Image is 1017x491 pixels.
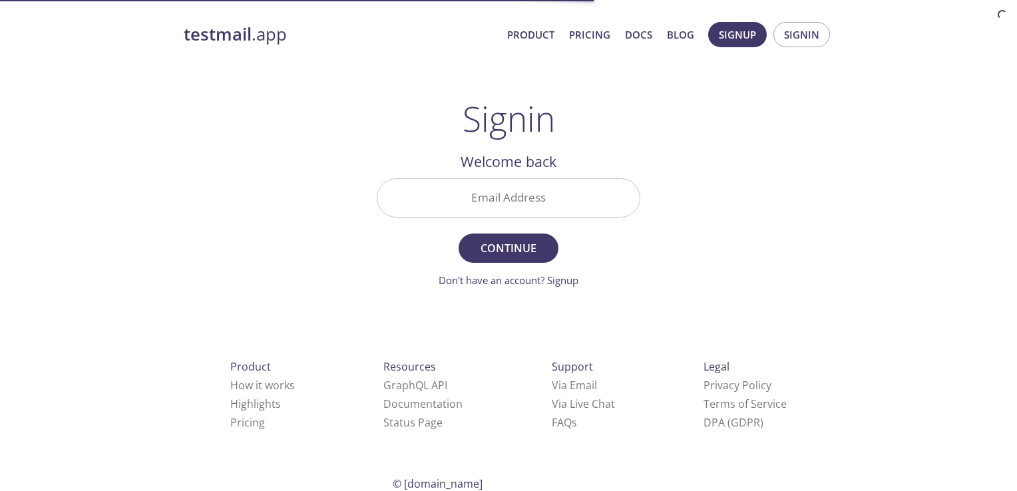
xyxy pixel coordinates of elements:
[784,26,819,43] span: Signin
[230,359,271,374] span: Product
[704,397,787,411] a: Terms of Service
[377,150,640,173] h2: Welcome back
[719,26,756,43] span: Signup
[459,234,558,263] button: Continue
[439,273,578,287] a: Don't have an account? Signup
[184,23,497,46] a: testmail.app
[383,359,436,374] span: Resources
[184,23,252,46] strong: testmail
[552,415,577,430] a: FAQ
[383,415,443,430] a: Status Page
[393,476,483,491] span: © [DOMAIN_NAME]
[507,26,554,43] a: Product
[383,397,463,411] a: Documentation
[704,415,763,430] a: DPA (GDPR)
[569,26,610,43] a: Pricing
[708,22,767,47] button: Signup
[383,378,447,393] a: GraphQL API
[230,378,295,393] a: How it works
[704,378,771,393] a: Privacy Policy
[473,239,544,257] span: Continue
[625,26,652,43] a: Docs
[552,397,615,411] a: Via Live Chat
[552,359,593,374] span: Support
[704,359,729,374] span: Legal
[572,415,577,430] span: s
[230,415,265,430] a: Pricing
[463,98,555,138] h1: Signin
[552,378,597,393] a: Via Email
[230,397,281,411] a: Highlights
[667,26,694,43] a: Blog
[773,22,830,47] button: Signin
